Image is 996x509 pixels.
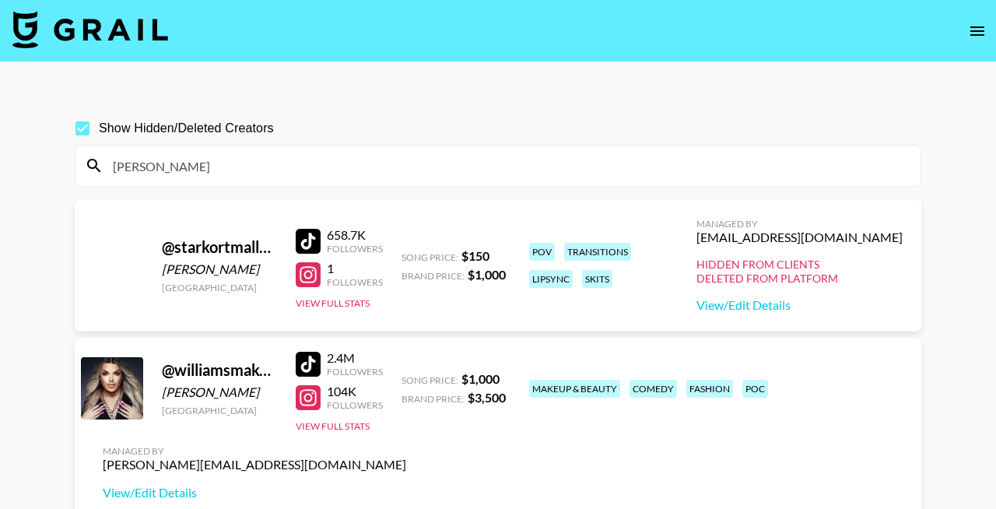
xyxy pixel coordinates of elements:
[582,270,612,288] div: skits
[162,405,277,416] div: [GEOGRAPHIC_DATA]
[296,420,370,432] button: View Full Stats
[696,258,903,272] div: Hidden from Clients
[468,390,506,405] strong: $ 3,500
[696,272,903,286] div: Deleted from Platform
[696,230,903,245] div: [EMAIL_ADDRESS][DOMAIN_NAME]
[162,282,277,293] div: [GEOGRAPHIC_DATA]
[12,11,168,48] img: Grail Talent
[327,366,383,377] div: Followers
[468,267,506,282] strong: $ 1,000
[630,380,677,398] div: comedy
[103,153,911,178] input: Search by User Name
[103,445,406,457] div: Managed By
[162,360,277,380] div: @ williamsmakeup
[529,270,573,288] div: lipsync
[327,243,383,254] div: Followers
[103,485,406,500] a: View/Edit Details
[296,297,370,309] button: View Full Stats
[529,380,620,398] div: makeup & beauty
[162,262,277,277] div: [PERSON_NAME]
[461,371,500,386] strong: $ 1,000
[696,218,903,230] div: Managed By
[402,393,465,405] span: Brand Price:
[402,270,465,282] span: Brand Price:
[103,457,406,472] div: [PERSON_NAME][EMAIL_ADDRESS][DOMAIN_NAME]
[327,384,383,399] div: 104K
[162,384,277,400] div: [PERSON_NAME]
[529,243,555,261] div: pov
[742,380,768,398] div: poc
[962,16,993,47] button: open drawer
[564,243,631,261] div: transitions
[327,399,383,411] div: Followers
[402,374,458,386] span: Song Price:
[327,350,383,366] div: 2.4M
[696,297,903,313] a: View/Edit Details
[402,251,458,263] span: Song Price:
[162,237,277,257] div: @ starkortmall777
[327,227,383,243] div: 658.7K
[327,276,383,288] div: Followers
[461,248,489,263] strong: $ 150
[99,119,274,138] span: Show Hidden/Deleted Creators
[327,261,383,276] div: 1
[686,380,733,398] div: fashion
